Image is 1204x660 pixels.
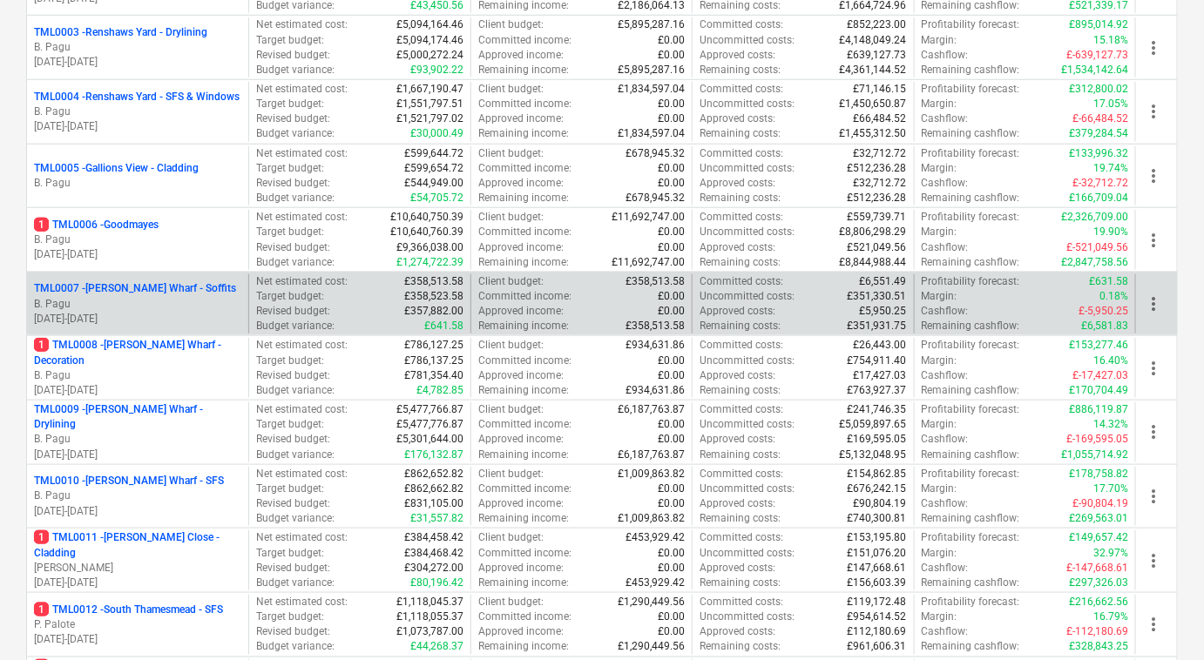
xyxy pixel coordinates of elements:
[34,247,241,262] p: [DATE] - [DATE]
[34,232,241,247] p: B. Pagu
[478,274,544,289] p: Client budget :
[840,63,907,77] p: £4,361,144.52
[700,448,781,462] p: Remaining costs :
[34,368,241,383] p: B. Pagu
[922,289,957,304] p: Margin :
[34,119,241,134] p: [DATE] - [DATE]
[626,338,685,353] p: £934,631.86
[860,304,907,319] p: £5,950.25
[256,161,324,176] p: Target budget :
[848,482,907,496] p: £676,242.15
[1093,225,1128,239] p: 19.90%
[1089,274,1128,289] p: £631.58
[1066,240,1128,255] p: £-521,049.56
[1069,146,1128,161] p: £133,996.32
[1066,48,1128,63] p: £-639,127.73
[840,417,907,432] p: £5,059,897.65
[700,417,795,432] p: Uncommitted costs :
[1143,550,1164,571] span: more_vert
[922,354,957,368] p: Margin :
[478,402,544,417] p: Client budget :
[396,97,463,111] p: £1,551,797.51
[404,289,463,304] p: £358,523.58
[922,467,1020,482] p: Profitability forecast :
[854,111,907,126] p: £66,484.52
[478,82,544,97] p: Client budget :
[618,402,685,417] p: £6,187,763.87
[840,448,907,462] p: £5,132,048.95
[34,312,241,327] p: [DATE] - [DATE]
[854,368,907,383] p: £17,427.03
[618,82,685,97] p: £1,834,597.04
[854,176,907,191] p: £32,712.72
[478,210,544,225] p: Client budget :
[256,17,348,32] p: Net estimated cost :
[848,161,907,176] p: £512,236.28
[478,176,564,191] p: Approved income :
[922,97,957,111] p: Margin :
[658,111,685,126] p: £0.00
[34,161,241,191] div: TML0005 -Gallions View - CladdingB. Pagu
[256,319,335,333] p: Budget variance :
[700,63,781,77] p: Remaining costs :
[396,33,463,48] p: £5,094,174.46
[922,448,1020,462] p: Remaining cashflow :
[860,274,907,289] p: £6,551.49
[1061,255,1128,270] p: £2,847,758.56
[478,432,564,447] p: Approved income :
[658,289,685,304] p: £0.00
[658,304,685,319] p: £0.00
[256,33,324,48] p: Target budget :
[700,82,783,97] p: Committed costs :
[34,530,49,544] span: 1
[700,176,775,191] p: Approved costs :
[34,218,241,262] div: 1TML0006 -GoodmayesB. Pagu[DATE]-[DATE]
[658,33,685,48] p: £0.00
[922,191,1020,205] p: Remaining cashflow :
[478,97,572,111] p: Committed income :
[256,210,348,225] p: Net estimated cost :
[478,33,572,48] p: Committed income :
[390,210,463,225] p: £10,640,750.39
[618,448,685,462] p: £6,187,763.87
[1079,304,1128,319] p: £-5,950.25
[34,448,241,462] p: [DATE] - [DATE]
[34,561,241,576] p: [PERSON_NAME]
[256,191,335,205] p: Budget variance :
[700,383,781,398] p: Remaining costs :
[848,383,907,398] p: £763,927.37
[34,504,241,519] p: [DATE] - [DATE]
[700,354,795,368] p: Uncommitted costs :
[1069,126,1128,141] p: £379,284.54
[658,368,685,383] p: £0.00
[404,354,463,368] p: £786,137.25
[34,402,241,462] div: TML0009 -[PERSON_NAME] Wharf - DryliningB. Pagu[DATE]-[DATE]
[34,25,241,70] div: TML0003 -Renshaws Yard - DryliningB. Pagu[DATE]-[DATE]
[700,319,781,333] p: Remaining costs :
[848,289,907,304] p: £351,330.51
[922,161,957,176] p: Margin :
[34,474,224,488] p: TML0010 - [PERSON_NAME] Wharf - SFS
[478,48,564,63] p: Approved income :
[34,617,241,632] p: P. Palote
[1143,101,1164,122] span: more_vert
[618,467,685,482] p: £1,009,863.82
[840,33,907,48] p: £4,148,049.24
[34,161,199,176] p: TML0005 - Gallions View - Cladding
[34,90,241,134] div: TML0004 -Renshaws Yard - SFS & WindowsB. Pagu[DATE]-[DATE]
[396,255,463,270] p: £1,274,722.39
[1072,368,1128,383] p: £-17,427.03
[396,48,463,63] p: £5,000,272.24
[848,402,907,417] p: £241,746.35
[404,338,463,353] p: £786,127.25
[700,146,783,161] p: Committed costs :
[404,176,463,191] p: £544,949.00
[256,240,330,255] p: Revised budget :
[700,255,781,270] p: Remaining costs :
[922,432,969,447] p: Cashflow :
[700,161,795,176] p: Uncommitted costs :
[34,90,240,104] p: TML0004 - Renshaws Yard - SFS & Windows
[1093,97,1128,111] p: 17.05%
[854,338,907,353] p: £26,443.00
[478,354,572,368] p: Committed income :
